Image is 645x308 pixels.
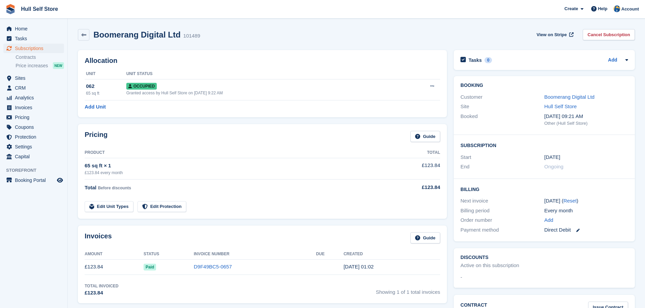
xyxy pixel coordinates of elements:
a: Price increases NEW [16,62,64,69]
a: Add [608,56,617,64]
div: Every month [544,207,628,215]
div: Start [460,153,544,161]
div: £123.84 [85,289,119,297]
div: Next invoice [460,197,544,205]
a: menu [3,142,64,151]
a: D9F49BC5-0657 [194,264,232,269]
th: Unit Status [126,69,400,79]
a: menu [3,175,64,185]
span: Subscriptions [15,44,56,53]
span: Booking Portal [15,175,56,185]
time: 2025-09-01 00:02:26 UTC [344,264,374,269]
img: stora-icon-8386f47178a22dfd0bd8f6a31ec36ba5ce8667c1dd55bd0f319d3a0aa187defe.svg [5,4,16,14]
a: Add Unit [85,103,106,111]
div: NEW [53,62,64,69]
th: Product [85,147,386,158]
span: Settings [15,142,56,151]
div: 65 sq ft [86,90,126,96]
th: Due [316,249,343,260]
div: 062 [86,82,126,90]
span: Sites [15,73,56,83]
td: £123.84 [85,259,144,275]
div: Direct Debit [544,226,628,234]
span: Tasks [15,34,56,43]
a: menu [3,73,64,83]
span: Occupied [126,83,157,90]
span: Ongoing [544,164,564,169]
h2: Boomerang Digital Ltd [93,30,180,39]
th: Amount [85,249,144,260]
div: 0 [485,57,492,63]
th: Invoice Number [194,249,316,260]
a: Guide [410,232,440,243]
h2: Discounts [460,255,628,260]
span: Home [15,24,56,33]
div: End [460,163,544,171]
h2: Billing [460,186,628,192]
a: menu [3,93,64,102]
img: Hull Self Store [614,5,620,12]
span: Create [564,5,578,12]
div: £123.84 [386,184,440,191]
a: menu [3,83,64,93]
a: Add [544,216,554,224]
a: Contracts [16,54,64,61]
span: Showing 1 of 1 total invoices [376,283,440,297]
span: Price increases [16,63,48,69]
a: menu [3,122,64,132]
th: Status [144,249,194,260]
span: Account [621,6,639,13]
span: - [460,274,462,281]
span: Protection [15,132,56,142]
div: Active on this subscription [460,262,519,269]
span: Before discounts [98,186,131,190]
a: Hull Self Store [18,3,61,15]
a: Edit Unit Types [85,201,133,212]
span: Invoices [15,103,56,112]
span: Pricing [15,113,56,122]
a: menu [3,113,64,122]
h2: Allocation [85,57,440,65]
span: Capital [15,152,56,161]
h2: Subscription [460,142,628,148]
div: [DATE] ( ) [544,197,628,205]
div: Payment method [460,226,544,234]
h2: Tasks [469,57,482,63]
th: Total [386,147,440,158]
div: £123.84 every month [85,170,386,176]
th: Unit [85,69,126,79]
div: Booked [460,113,544,127]
span: Analytics [15,93,56,102]
a: menu [3,44,64,53]
time: 2025-09-01 00:00:00 UTC [544,153,560,161]
a: menu [3,24,64,33]
a: menu [3,152,64,161]
div: [DATE] 09:21 AM [544,113,628,120]
div: Order number [460,216,544,224]
span: Help [598,5,607,12]
a: Guide [410,131,440,142]
span: Coupons [15,122,56,132]
span: Total [85,185,96,190]
div: 65 sq ft × 1 [85,162,386,170]
span: View on Stripe [537,31,567,38]
span: Storefront [6,167,67,174]
a: Preview store [56,176,64,184]
div: Other (Hull Self Store) [544,120,628,127]
h2: Booking [460,83,628,88]
a: Boomerang Digital Ltd [544,94,595,100]
a: Hull Self Store [544,103,577,109]
h2: Invoices [85,232,112,243]
div: Total Invoiced [85,283,119,289]
div: Granted access by Hull Self Store on [DATE] 9:22 AM [126,90,400,96]
td: £123.84 [386,158,440,179]
a: View on Stripe [534,29,575,40]
h2: Pricing [85,131,108,142]
div: 101489 [183,32,200,40]
div: Billing period [460,207,544,215]
span: Paid [144,264,156,270]
a: Reset [563,198,577,204]
div: Site [460,103,544,111]
a: Cancel Subscription [583,29,635,40]
a: menu [3,103,64,112]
